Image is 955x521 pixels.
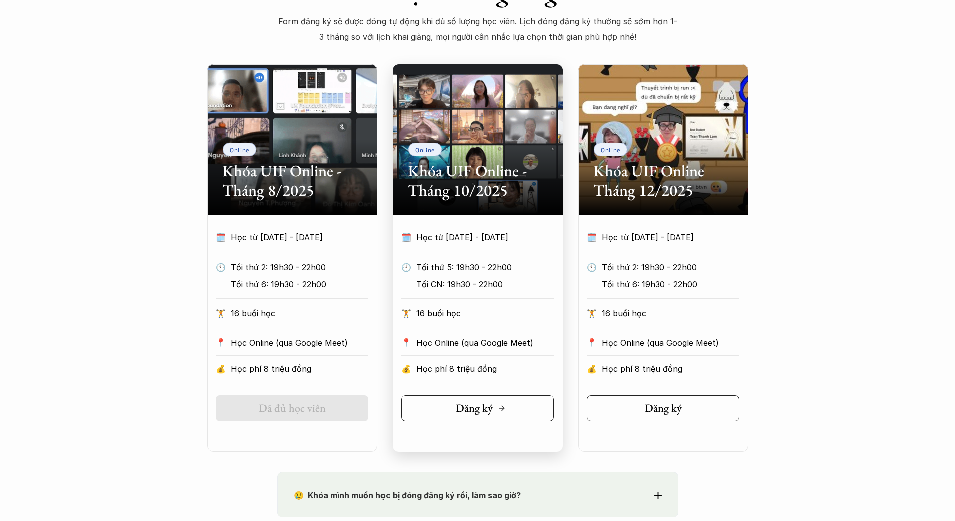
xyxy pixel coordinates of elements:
[401,361,411,376] p: 💰
[416,306,554,321] p: 16 buổi học
[601,146,620,153] p: Online
[416,259,554,275] p: Tối thứ 5: 19h30 - 22h00
[401,395,554,421] a: Đăng ký
[416,277,554,292] p: Tối CN: 19h30 - 22h00
[231,230,350,245] p: Học từ [DATE] - [DATE]
[231,335,368,350] p: Học Online (qua Google Meet)
[587,259,597,275] p: 🕙
[216,338,226,347] p: 📍
[416,335,554,350] p: Học Online (qua Google Meet)
[401,259,411,275] p: 🕙
[216,306,226,321] p: 🏋️
[602,335,739,350] p: Học Online (qua Google Meet)
[216,230,226,245] p: 🗓️
[231,259,368,275] p: Tối thứ 2: 19h30 - 22h00
[401,338,411,347] p: 📍
[416,361,554,376] p: Học phí 8 triệu đồng
[401,306,411,321] p: 🏋️
[602,259,739,275] p: Tối thứ 2: 19h30 - 22h00
[294,490,521,500] strong: 😢 Khóa mình muốn học bị đóng đăng ký rồi, làm sao giờ?
[216,361,226,376] p: 💰
[231,306,368,321] p: 16 buổi học
[216,259,226,275] p: 🕙
[408,161,548,200] h2: Khóa UIF Online - Tháng 10/2025
[602,230,721,245] p: Học từ [DATE] - [DATE]
[222,161,362,200] h2: Khóa UIF Online - Tháng 8/2025
[231,361,368,376] p: Học phí 8 triệu đồng
[277,14,678,44] p: Form đăng ký sẽ được đóng tự động khi đủ số lượng học viên. Lịch đóng đăng ký thường sẽ sớm hơn 1...
[593,161,733,200] h2: Khóa UIF Online Tháng 12/2025
[587,395,739,421] a: Đăng ký
[231,277,368,292] p: Tối thứ 6: 19h30 - 22h00
[416,230,535,245] p: Học từ [DATE] - [DATE]
[602,361,739,376] p: Học phí 8 triệu đồng
[645,402,682,415] h5: Đăng ký
[230,146,249,153] p: Online
[602,277,739,292] p: Tối thứ 6: 19h30 - 22h00
[587,306,597,321] p: 🏋️
[259,402,326,415] h5: Đã đủ học viên
[587,338,597,347] p: 📍
[602,306,739,321] p: 16 buổi học
[587,230,597,245] p: 🗓️
[401,230,411,245] p: 🗓️
[415,146,435,153] p: Online
[456,402,493,415] h5: Đăng ký
[587,361,597,376] p: 💰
